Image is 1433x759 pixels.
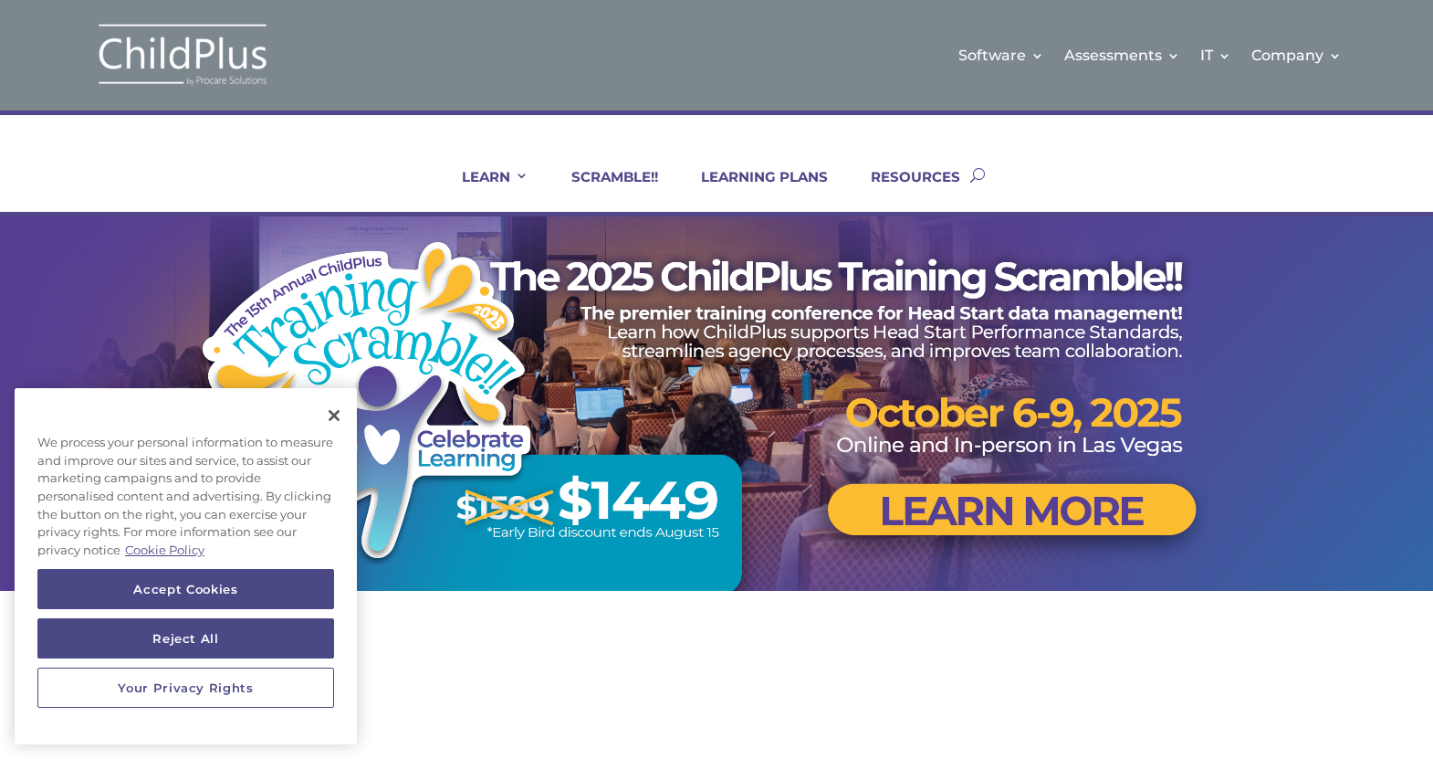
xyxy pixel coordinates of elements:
[125,543,204,557] a: More information about your privacy, opens in a new tab
[549,168,658,212] a: SCRAMBLE!!
[314,395,354,436] button: Close
[15,388,357,744] div: Cookie banner
[678,168,828,212] a: LEARNING PLANS
[1064,18,1180,92] a: Assessments
[848,168,960,212] a: RESOURCES
[439,168,528,212] a: LEARN
[15,425,357,569] div: We process your personal information to measure and improve our sites and service, to assist our ...
[37,569,334,609] button: Accept Cookies
[37,668,334,708] button: Your Privacy Rights
[15,388,357,744] div: Privacy
[1251,18,1342,92] a: Company
[1200,18,1231,92] a: IT
[958,18,1044,92] a: Software
[37,618,334,659] button: Reject All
